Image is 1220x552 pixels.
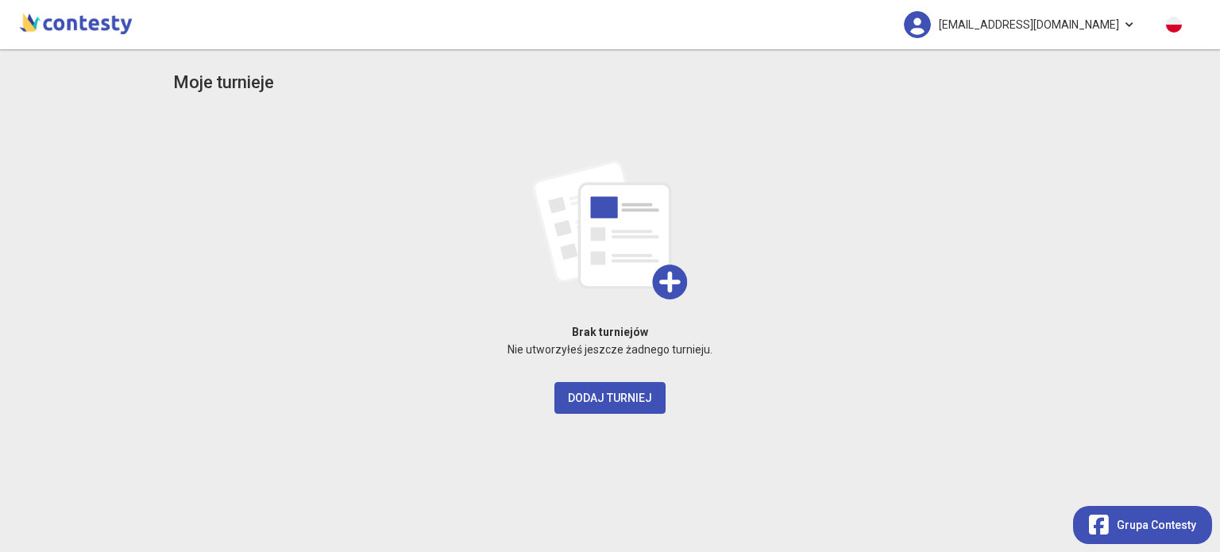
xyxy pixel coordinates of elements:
strong: Brak turniejów [572,326,648,338]
img: add [532,160,688,299]
app-title: competition-list.title [173,69,274,97]
span: [EMAIL_ADDRESS][DOMAIN_NAME] [939,8,1119,41]
span: Grupa Contesty [1117,516,1196,534]
button: Dodaj turniej [554,382,666,414]
h3: Moje turnieje [173,69,274,97]
p: Nie utworzyłeś jeszcze żadnego turnieju. [173,341,1047,358]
